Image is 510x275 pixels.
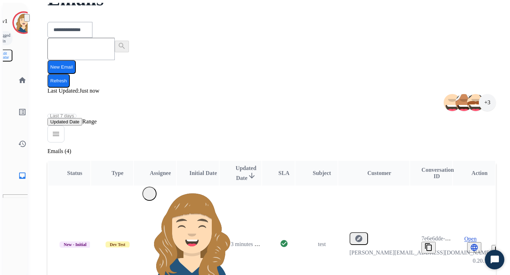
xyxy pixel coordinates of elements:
[47,114,76,118] button: Last 7 days
[485,250,504,269] button: Start Chat
[14,13,34,33] img: avatar
[47,148,496,154] p: Emails (4)
[18,108,27,116] mat-icon: list_alt
[490,255,500,265] svg: Open Chat
[278,170,289,176] span: SLA
[47,118,82,125] button: Updated Date
[79,88,99,94] span: Just now
[464,236,477,242] span: Open
[231,241,263,247] span: 3 minutes ago
[350,250,492,256] span: [PERSON_NAME][EMAIL_ADDRESS][DOMAIN_NAME]
[106,241,130,248] span: Dev Test
[453,161,495,186] th: Action
[479,94,496,111] div: +3
[50,115,74,117] span: Last 7 days
[313,170,331,176] span: Subject
[112,170,123,176] span: Type
[280,239,288,248] mat-icon: check_circle
[18,140,27,148] mat-icon: history
[355,234,363,243] mat-icon: explore
[236,165,256,181] span: Updated Date
[494,246,503,254] mat-icon: content_copy
[424,243,433,251] mat-icon: content_copy
[189,170,217,176] span: Initial Date
[18,76,27,84] mat-icon: home
[52,130,60,138] mat-icon: menu
[47,118,97,124] span: Range
[421,167,454,179] span: Conversation ID
[47,60,76,74] button: New Email
[470,243,478,252] mat-icon: language
[47,88,79,94] span: Last Updated:
[59,241,91,248] span: New - Initial
[67,170,83,176] span: Status
[318,241,326,247] span: test
[118,42,126,50] mat-icon: search
[473,257,503,265] p: 0.20.1027RC
[367,170,391,176] span: Customer
[150,170,171,176] span: Assignee
[248,171,256,180] mat-icon: arrow_downward
[47,74,70,88] button: Refresh
[18,171,27,180] mat-icon: inbox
